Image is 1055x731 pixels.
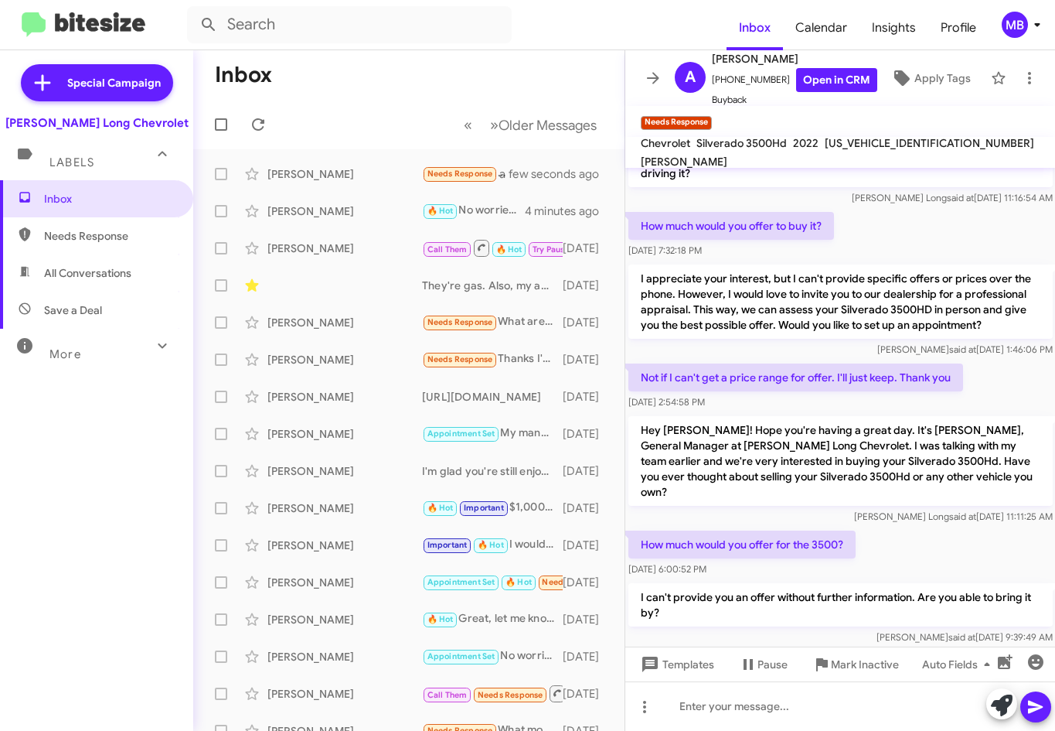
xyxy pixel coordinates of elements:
div: [PERSON_NAME] [267,241,422,256]
a: Inbox [727,5,783,50]
span: More [49,347,81,361]
div: 4 minutes ago [525,203,612,219]
button: Pause [727,651,800,678]
div: No worries, please reach out when anything changes. [422,647,563,665]
span: 🔥 Hot [427,206,454,216]
div: [DATE] [563,686,612,702]
p: How much would you offer to buy it? [628,212,834,240]
div: [DATE] [563,315,612,330]
div: [PERSON_NAME] Long Chevrolet [5,115,189,131]
div: [PERSON_NAME] [267,500,422,516]
div: [DATE] [563,352,612,367]
span: Important [464,503,504,513]
span: [PERSON_NAME] [712,50,877,68]
div: [DATE] [563,649,612,664]
div: They're gas. Also, my apologies but I don't have this phone number saved. Who am I speaking with? [422,278,563,293]
span: Inbox [44,191,175,207]
div: No wouldn't have the time to do that without an estimated range [422,165,519,183]
h1: Inbox [215,63,272,87]
span: 🔥 Hot [427,503,454,513]
div: [DATE] [563,612,612,627]
div: [DATE] [563,241,612,256]
div: [DATE] [563,426,612,442]
span: Appointment Set [427,577,495,587]
div: [DATE] [563,500,612,516]
div: [URL][DOMAIN_NAME] [422,389,563,405]
span: Important [427,540,468,550]
span: Pause [757,651,788,678]
div: MB [1002,12,1028,38]
button: Auto Fields [910,651,1009,678]
nav: Page navigation example [455,109,606,141]
div: [PERSON_NAME] [267,575,422,590]
div: [DATE] [563,575,612,590]
span: Needs Response [427,317,493,327]
div: $1,000 is more than what some people have. Let's get you in! [422,499,563,517]
div: No worries, would you just be selling or would you be replacing? [422,202,525,220]
p: Hey [PERSON_NAME]! Hope you're having a great day. It's [PERSON_NAME], General Manager at [PERSON... [628,416,1053,506]
input: Search [187,6,512,43]
span: [PERSON_NAME] Long [DATE] 11:16:54 AM [851,192,1052,203]
div: [PERSON_NAME] [267,315,422,330]
button: Mark Inactive [800,651,911,678]
span: Insights [859,5,928,50]
span: 🔥 Hot [478,540,504,550]
span: « [464,115,472,135]
div: [PERSON_NAME] [267,426,422,442]
div: Great, let me know! [422,610,563,628]
span: 2022 [793,136,818,150]
div: [PERSON_NAME] [267,538,422,553]
span: Needs Response [44,228,175,244]
div: [DATE] [563,389,612,405]
button: Templates [625,651,727,678]
div: [PERSON_NAME] [267,352,422,367]
div: I would need to see your Silverado to see if we could match it. Definitely not opposed to trying!... [422,536,563,554]
p: How much would you offer for the 3500? [628,531,856,558]
div: [PERSON_NAME] [267,203,422,219]
div: [PERSON_NAME] [267,166,422,182]
div: [DATE] [563,538,612,553]
p: I can't provide you an offer without further information. Are you able to bring it by? [628,583,1053,627]
a: Profile [928,5,989,50]
span: Chevrolet [641,136,690,150]
span: Appointment Set [427,651,495,661]
span: Apply Tags [914,64,971,92]
span: Buyback [712,92,877,108]
div: [PERSON_NAME] [267,649,422,664]
span: Mark Inactive [831,651,899,678]
span: [PERSON_NAME] [DATE] 9:39:49 AM [876,631,1052,643]
div: [DATE] [563,278,612,293]
span: A [685,65,696,90]
div: [PERSON_NAME] [267,686,422,702]
button: MB [989,12,1038,38]
a: Open in CRM [796,68,877,92]
div: [PERSON_NAME] [267,389,422,405]
span: Templates [638,651,714,678]
span: [DATE] 7:32:18 PM [628,244,702,256]
div: [DATE] [563,463,612,479]
div: Ok sounds good. Thanks [422,238,563,258]
span: Save a Deal [44,302,102,318]
div: You got it [422,573,563,591]
span: 🔥 Hot [427,614,454,624]
span: said at [948,511,975,522]
span: Needs Response [427,169,493,179]
div: a few seconds ago [519,166,612,182]
span: said at [948,343,975,355]
span: Needs Response [478,690,543,700]
span: said at [948,631,975,643]
span: Special Campaign [67,75,161,91]
span: » [490,115,499,135]
span: 🔥 Hot [505,577,532,587]
span: Silverado 3500Hd [696,136,787,150]
a: Calendar [783,5,859,50]
span: Needs Response [427,354,493,364]
button: Apply Tags [877,64,983,92]
button: Previous [454,109,482,141]
span: Appointment Set [427,429,495,439]
div: My manager showed you my cost on the Cadillac, which is $89k. If you are wanting a vehicle like t... [422,425,563,442]
div: [PERSON_NAME] [267,612,422,627]
span: [PERSON_NAME] [DATE] 1:46:06 PM [876,343,1052,355]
